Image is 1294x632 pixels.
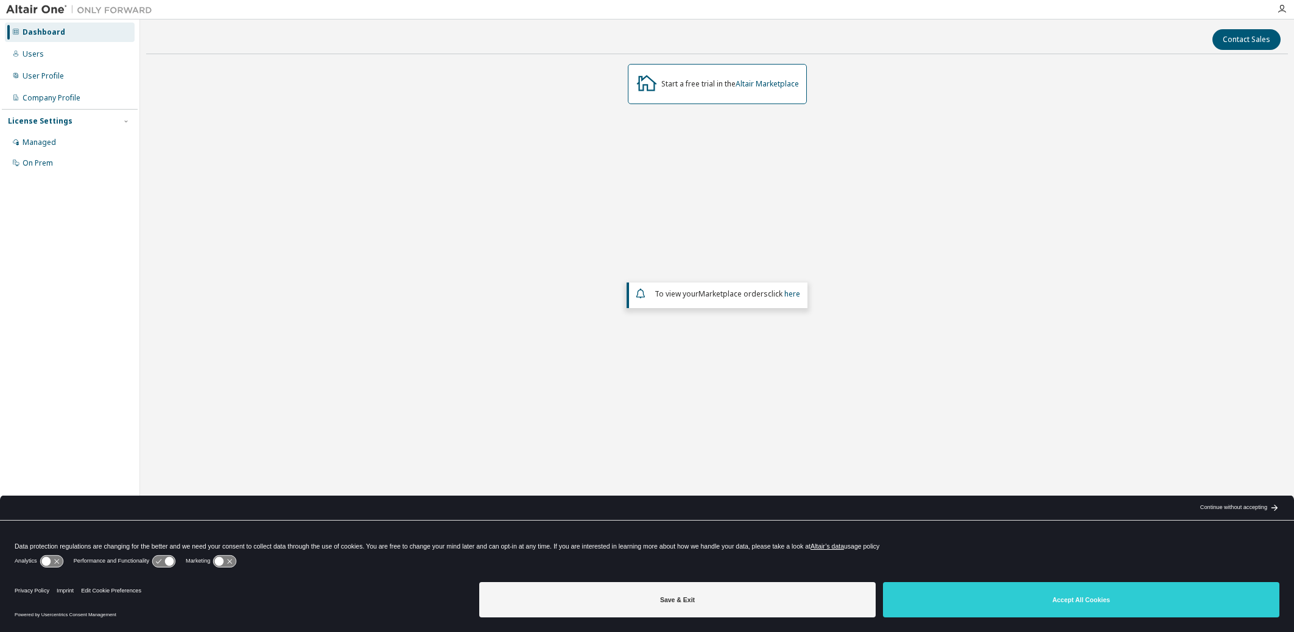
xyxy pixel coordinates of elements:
[23,93,80,103] div: Company Profile
[784,289,800,299] a: here
[6,4,158,16] img: Altair One
[23,158,53,168] div: On Prem
[23,27,65,37] div: Dashboard
[698,289,768,299] em: Marketplace orders
[23,138,56,147] div: Managed
[23,71,64,81] div: User Profile
[8,116,72,126] div: License Settings
[23,49,44,59] div: Users
[661,79,799,89] div: Start a free trial in the
[1212,29,1281,50] button: Contact Sales
[655,289,800,299] span: To view your click
[736,79,799,89] a: Altair Marketplace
